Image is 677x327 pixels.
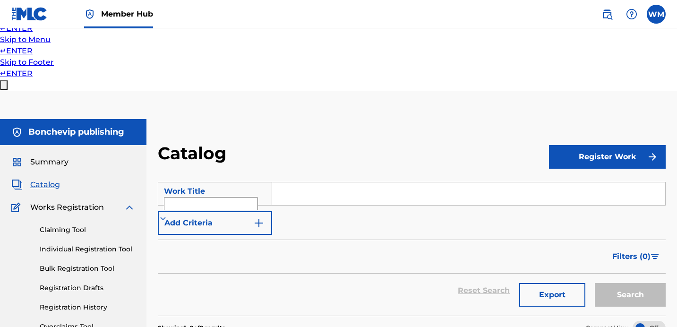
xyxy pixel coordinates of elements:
img: f7272a7cc735f4ea7f67.svg [647,151,658,163]
span: Works Registration [30,202,104,213]
img: Accounts [11,127,23,138]
div: User Menu [647,5,666,24]
img: Catalog [11,179,23,190]
a: Registration History [40,302,135,312]
img: MLC Logo [11,7,48,21]
button: Filters (0) [607,245,666,268]
img: Top Rightsholder [84,9,95,20]
a: Public Search [598,5,617,24]
img: help [626,9,637,20]
a: Claiming Tool [40,225,135,235]
img: expand [124,202,135,213]
img: Summary [11,156,23,168]
span: Summary [30,156,69,168]
iframe: Resource Center [651,197,677,277]
div: Work Title [164,186,266,197]
a: SummarySummary [11,156,69,168]
span: Member Hub [101,9,153,19]
a: Registration Drafts [40,283,135,293]
form: Search Form [158,182,666,316]
h2: Catalog [158,143,231,164]
img: Works Registration [11,202,24,213]
span: Catalog [30,179,60,190]
img: 9d2ae6d4665cec9f34b9.svg [253,217,265,229]
a: Individual Registration Tool [40,244,135,254]
h5: Bonchevip publishing [28,127,124,138]
div: Help [622,5,641,24]
button: Export [519,283,585,307]
button: Add Criteria [158,211,272,235]
button: Register Work [549,145,666,169]
a: Bulk Registration Tool [40,264,135,274]
a: CatalogCatalog [11,179,60,190]
img: search [601,9,613,20]
span: Filters ( 0 ) [612,251,651,262]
